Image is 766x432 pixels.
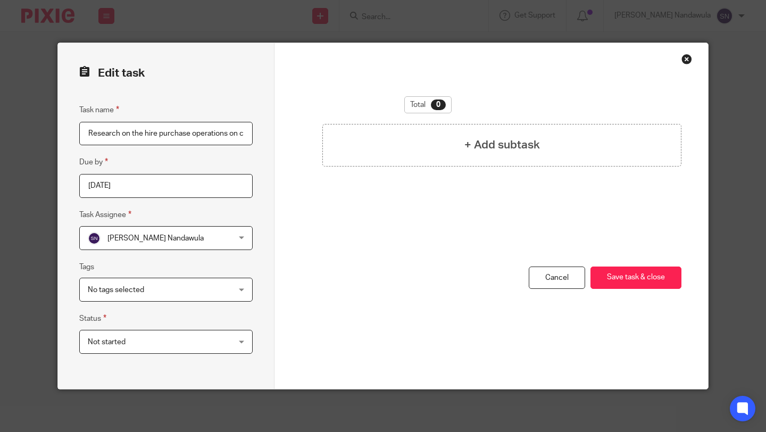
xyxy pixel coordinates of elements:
label: Task name [79,104,119,116]
h2: Edit task [79,64,253,82]
button: Save task & close [590,267,681,289]
div: 0 [431,99,446,110]
img: svg%3E [88,232,101,245]
span: [PERSON_NAME] Nandawula [107,235,204,242]
a: Cancel [529,267,585,289]
h4: + Add subtask [464,137,540,153]
div: Total [404,96,452,113]
label: Tags [79,262,94,272]
label: Status [79,312,106,325]
label: Due by [79,156,108,168]
span: No tags selected [88,286,144,294]
span: Not started [88,338,126,346]
input: Pick a date [79,174,253,198]
div: Close this dialog window [681,54,692,64]
label: Task Assignee [79,209,131,221]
